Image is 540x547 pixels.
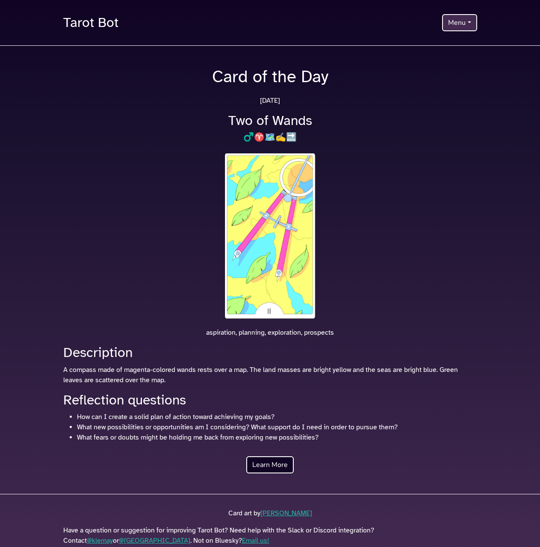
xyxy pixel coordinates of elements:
img: A compass made of magenta-colored wands rests over a map. The land masses are bright yellow and t... [222,151,318,321]
h2: Description [63,345,477,361]
a: [PERSON_NAME] [260,509,312,517]
p: [DATE] [58,95,482,106]
h2: Two of Wands [58,113,482,129]
a: Learn More [246,456,294,473]
a: Email us! [242,536,269,545]
li: What fears or doubts might be holding me back from exploring new possibilities? [77,432,477,443]
a: @klemay [87,536,113,545]
li: How can I create a solid plan of action toward achieving my goals? [77,412,477,422]
p: A compass made of magenta-colored wands rests over a map. The land masses are bright yellow and t... [63,365,477,385]
li: What new possibilities or opportunities am I considering? What support do I need in order to purs... [77,422,477,432]
p: Have a question or suggestion for improving Tarot Bot? Need help with the Slack or Discord integr... [63,525,477,546]
button: Menu [442,14,477,31]
p: aspiration, planning, exploration, prospects [58,327,482,338]
h2: Reflection questions [63,392,477,408]
a: @[GEOGRAPHIC_DATA] [119,536,190,545]
a: Tarot Bot [63,10,118,35]
h3: ♂️♈🗺️✍️🔜 [58,132,482,143]
p: Card art by [63,508,477,518]
h1: Card of the Day [58,66,482,87]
